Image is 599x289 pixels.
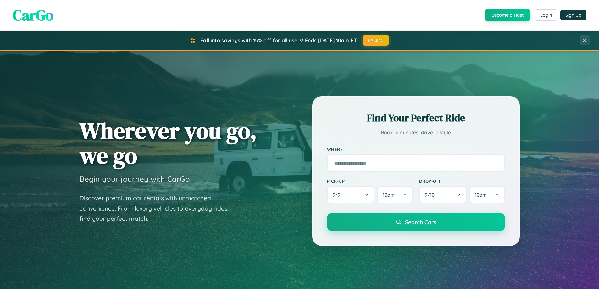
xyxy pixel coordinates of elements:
[327,178,413,184] label: Pick-up
[80,193,237,224] p: Discover premium car rentals with unmatched convenience. From luxury vehicles to everyday rides, ...
[327,213,505,231] button: Search Cars
[200,37,358,43] span: Fall into savings with 15% off for all users! Ends [DATE] 10am PT.
[560,10,586,20] button: Sign Up
[469,186,505,203] button: 10am
[377,186,413,203] button: 10am
[383,192,395,198] span: 10am
[327,147,505,152] label: Where
[475,192,487,198] span: 10am
[327,186,375,203] button: 9/9
[419,186,467,203] button: 9/10
[363,35,389,46] button: FALL15
[80,174,190,184] h3: Begin your journey with CarGo
[327,111,505,125] h2: Find Your Perfect Ride
[419,178,505,184] label: Drop-off
[485,9,530,21] button: Become a Host
[80,118,257,168] h1: Wherever you go, we go
[425,192,438,198] span: 9 / 10
[13,5,53,25] span: CarGo
[405,219,436,225] span: Search Cars
[333,192,343,198] span: 9 / 9
[327,128,505,137] p: Book in minutes, drive in style
[535,9,557,21] button: Login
